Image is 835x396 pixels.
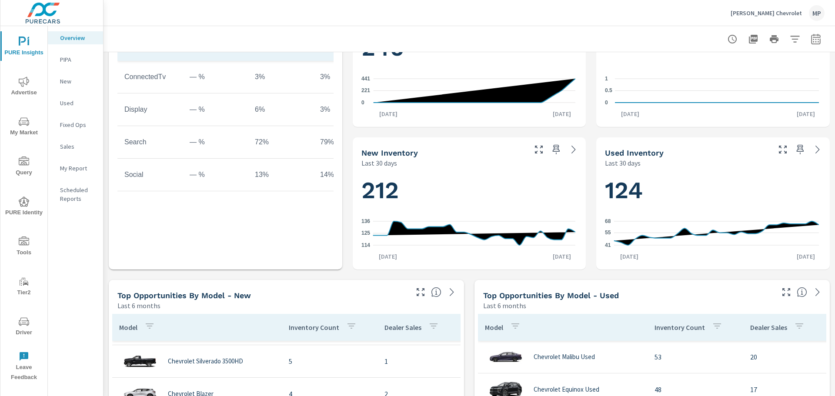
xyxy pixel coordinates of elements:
p: Model [485,323,503,332]
text: 1 [605,76,608,82]
td: 72% [248,131,313,153]
p: 17 [750,384,822,395]
h5: New Inventory [361,148,418,157]
span: My Market [3,116,45,138]
p: Used [60,99,96,107]
p: 48 [655,384,736,395]
text: 0.5 [605,88,612,94]
img: glamour [488,344,523,370]
div: Used [48,97,103,110]
button: Select Date Range [807,30,825,48]
span: Leave Feedback [3,351,45,383]
a: See more details in report [567,143,581,156]
span: PURE Identity [3,196,45,218]
div: My Report [48,162,103,175]
div: Overview [48,31,103,44]
td: — % [183,66,248,88]
h1: 212 [361,176,578,205]
h5: Used Inventory [605,148,664,157]
td: 3% [313,66,378,88]
td: 79% [313,131,378,153]
td: ConnectedTv [117,66,183,88]
p: Dealer Sales [750,323,787,332]
h5: Top Opportunities by Model - New [117,291,251,300]
text: 221 [361,87,370,93]
span: Query [3,156,45,178]
p: [DATE] [791,110,821,118]
p: [DATE] [791,252,821,261]
span: PURE Insights [3,37,45,58]
p: 5 [289,356,371,366]
p: [DATE] [373,252,403,261]
p: Chevrolet Silverado 3500HD [168,357,243,365]
td: — % [183,164,248,186]
text: 0 [605,100,608,106]
p: New [60,77,96,86]
span: Find the biggest opportunities within your model lineup by seeing how each model is selling in yo... [797,287,807,297]
span: Save this to your personalized report [549,143,563,156]
p: Model [119,323,137,332]
button: Make Fullscreen [779,285,793,299]
p: Fixed Ops [60,120,96,129]
button: Apply Filters [786,30,804,48]
p: Last 6 months [117,300,160,311]
p: PIPA [60,55,96,64]
h5: Top Opportunities by Model - Used [483,291,619,300]
td: 6% [248,99,313,120]
p: Sales [60,142,96,151]
td: Display [117,99,183,120]
text: 41 [605,242,611,248]
div: Sales [48,140,103,153]
div: nav menu [0,26,47,386]
p: Chevrolet Malibu Used [534,353,595,361]
p: Inventory Count [289,323,339,332]
p: Dealer Sales [384,323,421,332]
span: Tools [3,236,45,258]
button: Make Fullscreen [414,285,428,299]
p: Last 30 days [361,158,397,168]
td: 3% [248,66,313,88]
div: Scheduled Reports [48,183,103,205]
div: New [48,75,103,88]
text: 114 [361,242,370,248]
text: 441 [361,76,370,82]
p: Last 30 days [605,158,641,168]
button: "Export Report to PDF" [745,30,762,48]
p: [DATE] [615,110,645,118]
a: See more details in report [811,143,825,156]
span: Tier2 [3,276,45,298]
p: [DATE] [373,110,404,118]
text: 68 [605,218,611,224]
p: Overview [60,33,96,42]
p: My Report [60,164,96,173]
td: Social [117,164,183,186]
td: — % [183,131,248,153]
span: Find the biggest opportunities within your model lineup by seeing how each model is selling in yo... [431,287,441,297]
button: Make Fullscreen [532,143,546,156]
td: Search [117,131,183,153]
p: Last 6 months [483,300,526,311]
text: 55 [605,230,611,236]
td: 3% [313,99,378,120]
text: 125 [361,230,370,236]
td: 14% [313,164,378,186]
p: Chevrolet Equinox Used [534,386,599,393]
p: [DATE] [547,252,577,261]
p: 20 [750,352,822,362]
div: PIPA [48,53,103,66]
h1: 124 [605,176,821,205]
p: Scheduled Reports [60,186,96,203]
text: 0 [361,100,364,106]
p: [DATE] [614,252,645,261]
td: 13% [248,164,313,186]
button: Make Fullscreen [776,143,790,156]
a: See more details in report [445,285,459,299]
p: Inventory Count [655,323,705,332]
a: See more details in report [811,285,825,299]
div: Fixed Ops [48,118,103,131]
button: Print Report [765,30,783,48]
p: [PERSON_NAME] Chevrolet [731,9,802,17]
div: MP [809,5,825,21]
text: 136 [361,218,370,224]
span: Advertise [3,77,45,98]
